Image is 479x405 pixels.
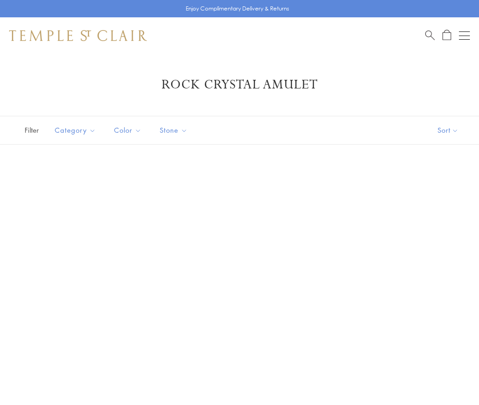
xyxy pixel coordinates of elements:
[443,30,451,41] a: Open Shopping Bag
[186,4,289,13] p: Enjoy Complimentary Delivery & Returns
[23,77,456,93] h1: Rock Crystal Amulet
[425,30,435,41] a: Search
[109,125,148,136] span: Color
[9,30,147,41] img: Temple St. Clair
[50,125,103,136] span: Category
[48,120,103,140] button: Category
[459,30,470,41] button: Open navigation
[417,116,479,144] button: Show sort by
[155,125,194,136] span: Stone
[153,120,194,140] button: Stone
[107,120,148,140] button: Color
